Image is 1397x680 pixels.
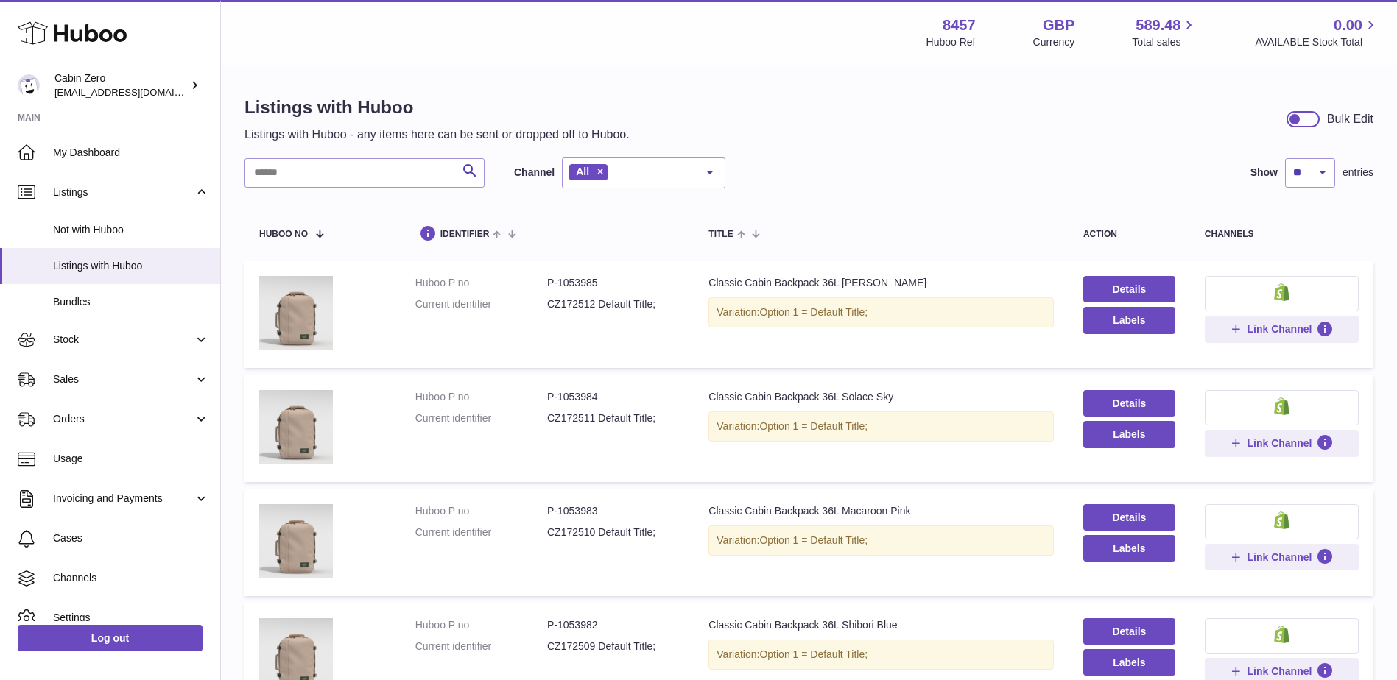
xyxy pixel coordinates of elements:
span: Orders [53,412,194,426]
div: Classic Cabin Backpack 36L Shibori Blue [708,618,1054,632]
a: 589.48 Total sales [1132,15,1197,49]
span: Link Channel [1247,550,1312,564]
img: shopify-small.png [1274,397,1289,415]
div: Bulk Edit [1327,111,1373,127]
dd: CZ172511 Default Title; [547,411,679,425]
div: Currency [1033,35,1075,49]
div: Variation: [708,525,1054,556]
span: Huboo no [259,230,308,239]
dt: Huboo P no [415,504,547,518]
img: shopify-small.png [1274,283,1289,301]
a: Details [1083,504,1175,531]
a: 0.00 AVAILABLE Stock Total [1255,15,1379,49]
dd: CZ172509 Default Title; [547,640,679,654]
span: All [576,166,589,177]
dd: CZ172510 Default Title; [547,525,679,539]
span: 589.48 [1136,15,1180,35]
strong: GBP [1043,15,1074,35]
label: Channel [514,166,555,180]
button: Link Channel [1205,316,1359,342]
span: Channels [53,571,209,585]
dt: Huboo P no [415,276,547,290]
dt: Current identifier [415,297,547,311]
dt: Huboo P no [415,390,547,404]
span: title [708,230,733,239]
span: Invoicing and Payments [53,492,194,506]
a: Details [1083,618,1175,645]
p: Listings with Huboo - any items here can be sent or dropped off to Huboo. [244,127,630,143]
span: Bundles [53,295,209,309]
dd: P-1053985 [547,276,679,290]
span: Sales [53,372,194,386]
div: Variation: [708,640,1054,670]
dt: Huboo P no [415,618,547,632]
dt: Current identifier [415,411,547,425]
div: Variation: [708,411,1054,442]
span: Link Channel [1247,665,1312,678]
span: Listings with Huboo [53,259,209,273]
span: Settings [53,611,209,625]
div: Classic Cabin Backpack 36L Solace Sky [708,390,1054,404]
span: Option 1 = Default Title; [759,534,868,546]
span: identifier [440,230,490,239]
button: Labels [1083,535,1175,562]
img: shopify-small.png [1274,626,1289,643]
span: Option 1 = Default Title; [759,648,868,660]
span: Link Channel [1247,436,1312,450]
span: AVAILABLE Stock Total [1255,35,1379,49]
img: Classic Cabin Backpack 36L Solace Sky [259,390,333,464]
div: Classic Cabin Backpack 36L Macaroon Pink [708,504,1054,518]
a: Details [1083,390,1175,417]
div: action [1083,230,1175,239]
a: Log out [18,625,203,651]
button: Link Channel [1205,544,1359,570]
span: [EMAIL_ADDRESS][DOMAIN_NAME] [54,86,217,98]
button: Link Channel [1205,430,1359,456]
span: Option 1 = Default Title; [759,420,868,432]
dt: Current identifier [415,640,547,654]
span: entries [1343,166,1373,180]
strong: 8457 [943,15,976,35]
span: My Dashboard [53,146,209,160]
img: Classic Cabin Backpack 36L Rosa Rosa [259,276,333,350]
span: Listings [53,185,194,199]
img: internalAdmin-8457@internal.huboo.com [18,74,40,96]
img: Classic Cabin Backpack 36L Macaroon Pink [259,504,333,578]
button: Labels [1083,307,1175,333]
dd: P-1053984 [547,390,679,404]
span: Link Channel [1247,322,1312,336]
div: Huboo Ref [926,35,976,49]
span: Option 1 = Default Title; [759,306,868,318]
div: channels [1205,230,1359,239]
img: shopify-small.png [1274,511,1289,529]
div: Classic Cabin Backpack 36L [PERSON_NAME] [708,276,1054,290]
dd: CZ172512 Default Title; [547,297,679,311]
span: Cases [53,531,209,545]
a: Details [1083,276,1175,302]
dd: P-1053982 [547,618,679,632]
div: Cabin Zero [54,71,187,99]
span: 0.00 [1334,15,1362,35]
div: Variation: [708,297,1054,327]
button: Labels [1083,649,1175,676]
button: Labels [1083,421,1175,447]
dd: P-1053983 [547,504,679,518]
span: Total sales [1132,35,1197,49]
h1: Listings with Huboo [244,96,630,119]
span: Usage [53,452,209,466]
span: Stock [53,333,194,347]
span: Not with Huboo [53,223,209,237]
label: Show [1250,166,1278,180]
dt: Current identifier [415,525,547,539]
